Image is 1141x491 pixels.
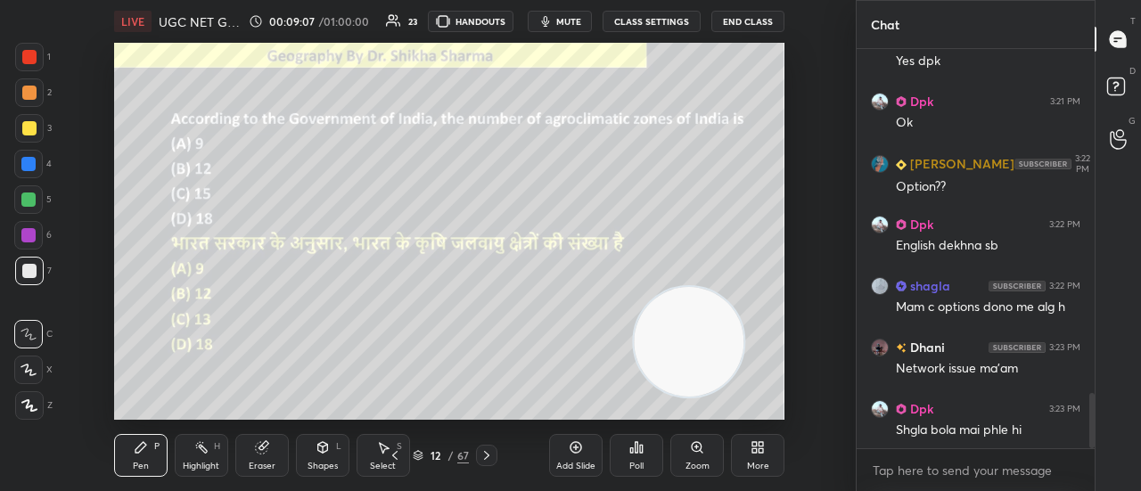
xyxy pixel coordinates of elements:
[907,215,933,233] h6: Dpk
[408,17,417,26] div: 23
[15,257,52,285] div: 7
[907,92,933,110] h6: Dpk
[685,462,710,471] div: Zoom
[871,216,889,233] img: 5afe1f0b19ba4352a7fb5707002f6627.jpg
[871,400,889,418] img: 5afe1f0b19ba4352a7fb5707002f6627.jpg
[14,221,52,250] div: 6
[15,391,53,420] div: Z
[896,53,1080,70] div: Yes dpk
[871,93,889,110] img: 5afe1f0b19ba4352a7fb5707002f6627.jpg
[214,442,220,451] div: H
[15,43,51,71] div: 1
[336,442,341,451] div: L
[1050,96,1080,107] div: 3:21 PM
[871,339,889,356] img: 569958ad55604e6c8c2360f2a9cf1720.jpg
[15,114,52,143] div: 3
[603,11,701,32] button: CLASS SETTINGS
[896,96,907,107] img: Learner_Badge_pro_50a137713f.svg
[857,49,1095,449] div: grid
[1049,404,1080,414] div: 3:23 PM
[907,276,950,295] h6: shagla
[249,462,275,471] div: Eraser
[448,450,454,461] div: /
[14,320,53,348] div: C
[428,11,513,32] button: HANDOUTS
[14,185,52,214] div: 5
[14,356,53,384] div: X
[133,462,149,471] div: Pen
[183,462,219,471] div: Highlight
[1049,342,1080,353] div: 3:23 PM
[397,442,402,451] div: S
[896,114,1080,132] div: Ok
[15,78,52,107] div: 2
[370,462,396,471] div: Select
[159,13,242,30] h4: UGC NET Geography Important Questions
[896,219,907,230] img: Learner_Badge_pro_50a137713f.svg
[747,462,769,471] div: More
[556,462,595,471] div: Add Slide
[1130,14,1136,28] p: T
[1014,159,1071,169] img: 4P8fHbbgJtejmAAAAAElFTkSuQmCC
[1129,114,1136,127] p: G
[528,11,592,32] button: mute
[556,15,581,28] span: mute
[896,299,1080,316] div: Mam c options dono me alg h
[457,447,469,463] div: 67
[114,11,152,32] div: LIVE
[154,442,160,451] div: P
[711,11,784,32] button: End Class
[1129,64,1136,78] p: D
[14,150,52,178] div: 4
[1075,153,1090,175] div: 3:22 PM
[871,155,889,173] img: 4042116138dd463b8d893bd1ff260f17.jpg
[989,342,1046,353] img: 4P8fHbbgJtejmAAAAAElFTkSuQmCC
[896,237,1080,255] div: English dekhna sb
[896,178,1080,196] div: Option??
[896,160,907,170] img: Learner_Badge_beginner_1_8b307cf2a0.svg
[871,277,889,295] img: 70ec3681391440f2bb18d82d52f19a80.jpg
[907,399,933,418] h6: Dpk
[308,462,338,471] div: Shapes
[1049,219,1080,230] div: 3:22 PM
[896,281,907,291] img: Learner_Badge_scholar_0185234fc8.svg
[427,450,445,461] div: 12
[896,404,907,414] img: Learner_Badge_pro_50a137713f.svg
[896,343,907,353] img: no-rating-badge.077c3623.svg
[989,281,1046,291] img: 4P8fHbbgJtejmAAAAAElFTkSuQmCC
[896,360,1080,378] div: Network issue ma'am
[857,1,914,48] p: Chat
[907,155,1014,174] h6: [PERSON_NAME]
[896,421,1080,439] div: Shgla bola mai phle hi
[907,338,945,356] h6: Dhani
[629,462,644,471] div: Poll
[1049,281,1080,291] div: 3:22 PM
